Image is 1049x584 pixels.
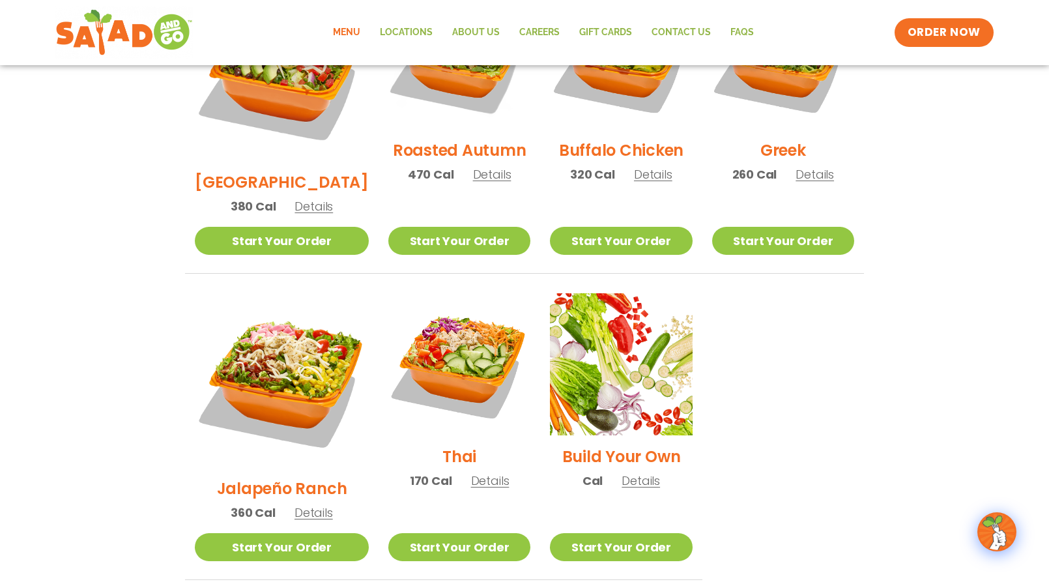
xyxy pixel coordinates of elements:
h2: Buffalo Chicken [559,139,683,162]
img: Product photo for Build Your Own [550,293,692,435]
img: Product photo for Thai Salad [388,293,530,435]
img: new-SAG-logo-768×292 [55,7,193,59]
a: Start Your Order [195,227,369,255]
span: Cal [582,472,603,489]
a: Careers [510,18,569,48]
a: About Us [442,18,510,48]
h2: Jalapeño Ranch [217,477,347,500]
h2: Thai [442,445,476,468]
a: Menu [323,18,370,48]
span: 380 Cal [231,197,276,215]
h2: Greek [760,139,806,162]
span: 470 Cal [408,166,454,183]
a: Start Your Order [388,533,530,561]
span: Details [295,504,333,521]
a: FAQs [721,18,764,48]
img: Product photo for Jalapeño Ranch Salad [195,293,369,467]
nav: Menu [323,18,764,48]
span: 170 Cal [410,472,452,489]
span: Details [796,166,834,182]
a: Contact Us [642,18,721,48]
a: Start Your Order [550,533,692,561]
h2: Build Your Own [562,445,681,468]
img: wpChatIcon [979,514,1015,550]
a: GIFT CARDS [569,18,642,48]
span: Details [634,166,672,182]
span: Details [622,473,660,489]
a: Start Your Order [712,227,854,255]
span: 320 Cal [570,166,615,183]
span: 360 Cal [231,504,276,521]
span: Details [471,473,510,489]
a: Start Your Order [388,227,530,255]
h2: [GEOGRAPHIC_DATA] [195,171,369,194]
a: ORDER NOW [895,18,994,47]
span: Details [473,166,511,182]
a: Locations [370,18,442,48]
span: ORDER NOW [908,25,981,40]
span: Details [295,198,333,214]
a: Start Your Order [195,533,369,561]
a: Start Your Order [550,227,692,255]
span: 260 Cal [732,166,777,183]
h2: Roasted Autumn [393,139,526,162]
